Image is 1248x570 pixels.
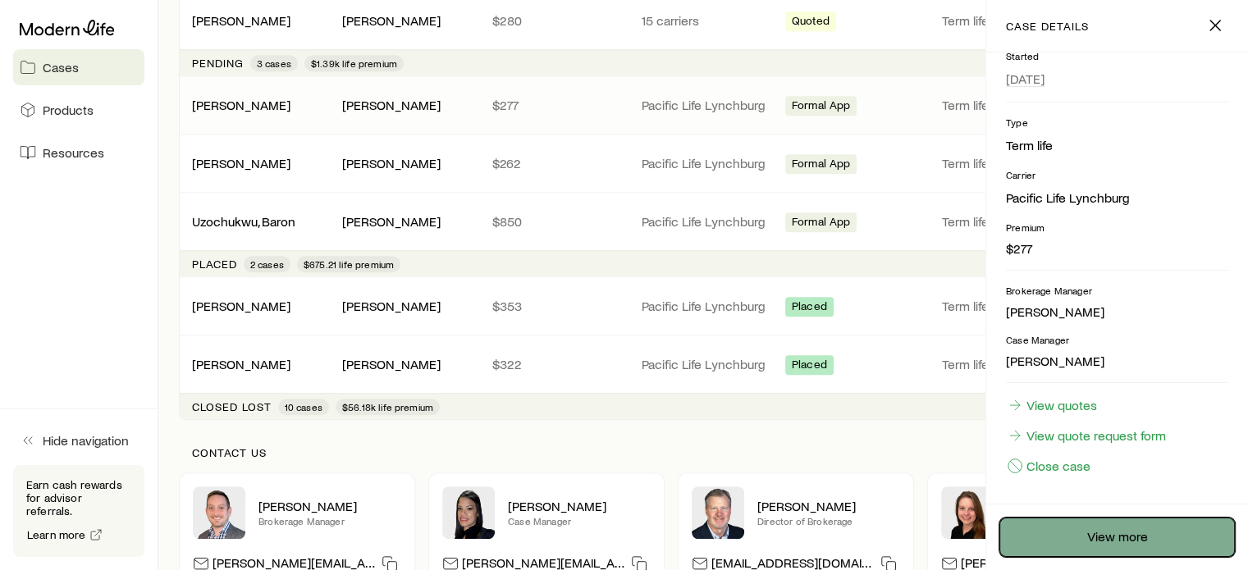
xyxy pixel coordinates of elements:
[942,213,1066,230] p: Term life
[192,446,1215,459] p: Contact us
[792,98,851,116] span: Formal App
[43,59,79,75] span: Cases
[1006,168,1228,181] p: Carrier
[43,102,94,118] span: Products
[342,97,441,114] div: [PERSON_NAME]
[192,12,290,28] a: [PERSON_NAME]
[342,12,441,30] div: [PERSON_NAME]
[304,258,394,271] span: $675.21 life premium
[192,356,290,372] a: [PERSON_NAME]
[792,215,851,232] span: Formal App
[1006,135,1228,155] li: Term life
[1006,333,1228,346] p: Case Manager
[342,213,441,230] div: [PERSON_NAME]
[692,486,744,539] img: Trey Wall
[192,298,290,313] a: [PERSON_NAME]
[192,97,290,112] a: [PERSON_NAME]
[999,518,1235,557] a: View more
[258,514,401,527] p: Brokerage Manager
[642,356,766,372] p: Pacific Life Lynchburg
[1006,303,1228,320] p: [PERSON_NAME]
[792,358,827,375] span: Placed
[642,213,766,230] p: Pacific Life Lynchburg
[491,298,615,314] p: $353
[13,465,144,557] div: Earn cash rewards for advisor referrals.Learn more
[792,299,827,317] span: Placed
[192,155,290,172] div: [PERSON_NAME]
[642,97,766,113] p: Pacific Life Lynchburg
[1006,116,1228,129] p: Type
[491,213,615,230] p: $850
[792,157,851,174] span: Formal App
[43,432,129,449] span: Hide navigation
[442,486,495,539] img: Elana Hasten
[192,298,290,315] div: [PERSON_NAME]
[192,57,244,70] p: Pending
[13,135,144,171] a: Resources
[13,422,144,458] button: Hide navigation
[192,12,290,30] div: [PERSON_NAME]
[193,486,245,539] img: Brandon Parry
[508,498,651,514] p: [PERSON_NAME]
[311,57,397,70] span: $1.39k life premium
[942,12,1066,29] p: Term life
[342,298,441,315] div: [PERSON_NAME]
[642,298,766,314] p: Pacific Life Lynchburg
[1006,221,1228,234] p: Premium
[192,97,290,114] div: [PERSON_NAME]
[1006,188,1228,207] li: Pacific Life Lynchburg
[491,12,615,29] p: $280
[192,258,237,271] p: Placed
[285,400,322,413] span: 10 cases
[257,57,291,70] span: 3 cases
[342,155,441,172] div: [PERSON_NAME]
[942,298,1066,314] p: Term life
[1006,396,1098,414] a: View quotes
[942,155,1066,171] p: Term life
[757,498,900,514] p: [PERSON_NAME]
[1006,49,1228,62] p: Started
[342,400,433,413] span: $56.18k life premium
[1006,20,1089,33] p: case details
[642,155,766,171] p: Pacific Life Lynchburg
[1006,240,1228,257] p: $277
[1006,353,1228,369] p: [PERSON_NAME]
[192,356,290,373] div: [PERSON_NAME]
[942,356,1066,372] p: Term life
[941,486,994,539] img: Ellen Wall
[192,155,290,171] a: [PERSON_NAME]
[491,356,615,372] p: $322
[43,144,104,161] span: Resources
[342,356,441,373] div: [PERSON_NAME]
[508,514,651,527] p: Case Manager
[1006,457,1091,475] button: Close case
[13,49,144,85] a: Cases
[250,258,284,271] span: 2 cases
[942,97,1066,113] p: Term life
[1006,426,1167,445] a: View quote request form
[1006,71,1045,87] span: [DATE]
[491,97,615,113] p: $277
[491,155,615,171] p: $262
[642,12,766,29] p: 15 carriers
[192,213,295,229] a: Uzochukwu, Baron
[792,14,830,31] span: Quoted
[13,92,144,128] a: Products
[258,498,401,514] p: [PERSON_NAME]
[26,478,131,518] p: Earn cash rewards for advisor referrals.
[192,400,272,413] p: Closed lost
[1006,284,1228,297] p: Brokerage Manager
[27,529,86,540] span: Learn more
[192,213,295,230] div: Uzochukwu, Baron
[757,514,900,527] p: Director of Brokerage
